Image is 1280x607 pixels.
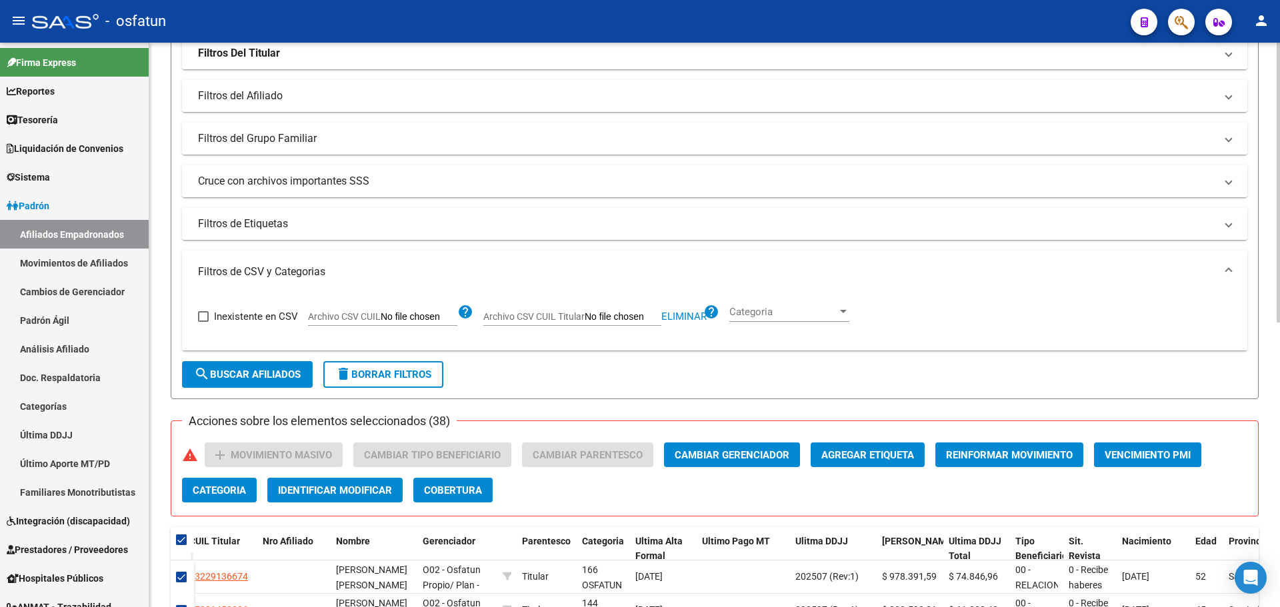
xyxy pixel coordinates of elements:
[1223,527,1277,571] datatable-header-cell: Provincia
[1195,536,1217,546] span: Edad
[1015,536,1067,562] span: Tipo Beneficiario
[703,304,719,320] mat-icon: help
[198,265,1215,279] mat-panel-title: Filtros de CSV y Categorias
[184,527,257,571] datatable-header-cell: CUIL Titular
[336,564,407,590] span: [PERSON_NAME] [PERSON_NAME]
[7,84,55,99] span: Reportes
[949,536,1001,562] span: Ultima DDJJ Total
[231,449,332,461] span: Movimiento Masivo
[331,527,417,571] datatable-header-cell: Nombre
[182,37,1247,69] mat-expansion-panel-header: Filtros Del Titular
[323,361,443,388] button: Borrar Filtros
[182,361,313,388] button: Buscar Afiliados
[795,536,848,546] span: Ulitma DDJJ
[198,217,1215,231] mat-panel-title: Filtros de Etiquetas
[1122,571,1149,582] span: [DATE]
[582,536,624,546] span: Categoria
[424,484,482,496] span: Cobertura
[661,310,707,322] span: Eliminar
[1190,527,1223,571] datatable-header-cell: Edad
[257,527,331,571] datatable-header-cell: Nro Afiliado
[182,412,457,430] h3: Acciones sobre los elementos seleccionados (38)
[7,514,130,528] span: Integración (discapacidad)
[949,571,998,582] span: $ 74.846,96
[198,174,1215,189] mat-panel-title: Cruce con archivos importantes SSS
[1105,449,1191,461] span: Vencimiento PMI
[1094,442,1201,467] button: Vencimiento PMI
[182,478,257,502] button: Categoria
[423,536,475,546] span: Gerenciador
[198,89,1215,103] mat-panel-title: Filtros del Afiliado
[194,366,210,382] mat-icon: search
[517,527,577,571] datatable-header-cell: Parentesco
[198,131,1215,146] mat-panel-title: Filtros del Grupo Familiar
[336,536,370,546] span: Nombre
[664,442,800,467] button: Cambiar Gerenciador
[189,536,240,546] span: CUIL Titular
[7,170,50,185] span: Sistema
[214,308,298,324] span: Inexistente en CSV
[577,527,630,571] datatable-header-cell: Categoria
[935,442,1083,467] button: Reinformar Movimiento
[811,442,925,467] button: Agregar Etiqueta
[194,368,301,380] span: Buscar Afiliados
[7,55,76,70] span: Firma Express
[263,536,313,546] span: Nro Afiliado
[795,571,859,582] span: 202507 (Rev:1)
[205,442,343,467] button: Movimiento Masivo
[7,542,128,557] span: Prestadores / Proveedores
[702,536,770,546] span: Ultimo Pago MT
[417,527,497,571] datatable-header-cell: Gerenciador
[364,449,501,461] span: Cambiar Tipo Beneficiario
[1010,527,1063,571] datatable-header-cell: Tipo Beneficiario
[182,251,1247,293] mat-expansion-panel-header: Filtros de CSV y Categorias
[1229,536,1269,546] span: Provincia
[1229,571,1264,582] span: San Luis
[335,366,351,382] mat-icon: delete
[308,311,381,322] span: Archivo CSV CUIL
[533,449,643,461] span: Cambiar Parentesco
[635,569,691,584] div: [DATE]
[1122,536,1171,546] span: Nacimiento
[193,484,246,496] span: Categoria
[189,571,248,582] span: 23229136674
[943,527,1010,571] datatable-header-cell: Ultima DDJJ Total
[877,527,943,571] datatable-header-cell: Ultimo Sueldo
[423,564,481,590] span: O02 - Osfatun Propio
[353,442,511,467] button: Cambiar Tipo Beneficiario
[423,580,479,606] span: / Plan - DOCENTE
[729,306,837,318] span: Categoria
[335,368,431,380] span: Borrar Filtros
[661,312,707,321] button: Eliminar
[483,311,585,322] span: Archivo CSV CUIL Titular
[182,293,1247,350] div: Filtros de CSV y Categorias
[882,571,937,582] span: $ 978.391,59
[821,449,914,461] span: Agregar Etiqueta
[182,208,1247,240] mat-expansion-panel-header: Filtros de Etiquetas
[882,536,954,546] span: [PERSON_NAME]
[582,564,673,606] span: 166 OSFATUN UNCOMECHINGONES
[105,7,166,36] span: - osfatun
[1253,13,1269,29] mat-icon: person
[522,571,549,582] span: Titular
[413,478,493,502] button: Cobertura
[198,46,280,61] strong: Filtros Del Titular
[212,447,228,463] mat-icon: add
[11,13,27,29] mat-icon: menu
[585,311,661,323] input: Archivo CSV CUIL Titular
[946,449,1073,461] span: Reinformar Movimiento
[1117,527,1190,571] datatable-header-cell: Nacimiento
[182,447,198,463] mat-icon: warning
[1063,527,1117,571] datatable-header-cell: Sit. Revista
[182,123,1247,155] mat-expansion-panel-header: Filtros del Grupo Familiar
[635,536,683,562] span: Ultima Alta Formal
[182,165,1247,197] mat-expansion-panel-header: Cruce con archivos importantes SSS
[675,449,789,461] span: Cambiar Gerenciador
[630,527,697,571] datatable-header-cell: Ultima Alta Formal
[522,442,653,467] button: Cambiar Parentesco
[790,527,877,571] datatable-header-cell: Ulitma DDJJ
[7,141,123,156] span: Liquidación de Convenios
[267,478,403,502] button: Identificar Modificar
[7,113,58,127] span: Tesorería
[1195,571,1206,582] span: 52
